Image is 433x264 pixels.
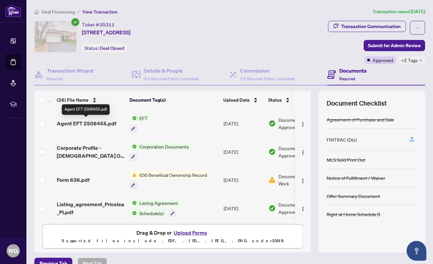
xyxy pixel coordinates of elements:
[298,175,308,185] button: Logo
[300,122,306,127] img: Logo
[144,76,198,81] span: 3/4 Required Fields Completed
[221,91,266,109] th: Upload Date
[129,210,137,217] img: Status Icon
[127,91,221,109] th: Document Tag(s)
[129,143,192,161] button: Status IconCorporation Documents
[415,25,420,30] span: ellipsis
[300,206,306,212] img: Logo
[57,176,90,184] span: Form 636.pdf
[278,201,319,215] span: Document Approved
[341,21,401,32] div: Transaction Communication
[57,200,124,216] span: Listing_agreement_Pricelea_Pl.pdf
[268,96,282,104] span: Status
[62,104,110,115] div: Agent EFT 2506455.pdf
[57,96,89,104] span: (26) File Name
[327,136,357,143] div: FINTRAC ID(s)
[129,199,137,207] img: Status Icon
[373,8,425,16] article: Transaction saved [DATE]
[401,56,418,64] span: +2 Tags
[129,199,181,217] button: Status IconListing AgreementStatus IconSchedule(s)
[144,67,198,75] h4: Details & People
[5,5,21,17] img: logo
[8,246,18,255] span: WG
[82,44,127,52] div: Status:
[47,237,299,245] p: Supported files include .PDF, .JPG, .JPEG, .PNG under 25 MB
[419,59,422,62] span: down
[129,143,137,150] img: Status Icon
[327,116,394,123] div: Agreement of Purchase and Sale
[82,28,130,36] span: [STREET_ADDRESS]
[266,91,322,109] th: Status
[327,156,365,163] div: MLS Sold Print Out
[223,96,250,104] span: Upload Date
[137,115,150,122] span: EFT
[129,171,137,179] img: Status Icon
[57,119,116,127] span: Agent EFT 2506455.pdf
[100,22,115,28] span: 35311
[43,224,303,249] span: Drag & Drop orUpload FormsSupported files include .PDF, .JPG, .JPEG, .PNG under25MB
[221,166,266,194] td: [DATE]
[300,150,306,155] img: Logo
[137,171,210,179] span: 636 Beneficial Ownership Record
[47,67,93,75] h4: Transaction Wizard
[298,118,308,129] button: Logo
[298,203,308,214] button: Logo
[221,194,266,222] td: [DATE]
[240,67,295,75] h4: Commission
[78,8,80,16] li: /
[137,143,192,150] span: Corporation Documents
[278,145,319,159] span: Document Approved
[269,205,276,212] img: Document Status
[407,241,426,261] button: Open asap
[35,21,76,52] img: IMG-W12041494_1.jpg
[57,144,124,160] span: Corporate Profile - [DEMOGRAPHIC_DATA] OF ALAXANDRIA THE [DEMOGRAPHIC_DATA][PERSON_NAME] AND [DEM...
[129,115,150,132] button: Status IconEFT
[137,199,181,207] span: Listing Agreement
[327,192,380,200] div: Offer Summary Document
[339,76,355,81] span: Required
[269,148,276,155] img: Document Status
[240,76,295,81] span: 2/2 Required Fields Completed
[300,178,306,183] img: Logo
[278,116,319,131] span: Document Approved
[364,40,425,51] button: Submit for Admin Review
[339,67,367,75] h4: Documents
[327,99,387,108] span: Document Checklist
[137,210,166,217] span: Schedule(s)
[172,228,209,237] button: Upload Forms
[136,228,209,237] span: Drag & Drop or
[82,9,118,15] span: View Transaction
[54,91,127,109] th: (26) File Name
[298,147,308,157] button: Logo
[82,21,115,28] div: Ticket #:
[269,176,276,183] img: Document Status
[221,109,266,138] td: [DATE]
[100,45,124,51] span: Deal Closed
[373,56,393,64] span: Approved
[221,138,266,166] td: [DATE]
[129,171,210,189] button: Status Icon636 Beneficial Ownership Record
[71,18,79,26] span: check-circle
[327,174,385,181] div: Notice of Fulfillment / Waiver
[327,211,380,218] div: Right at Home Schedule B
[328,21,406,32] button: Transaction Communication
[368,40,421,51] span: Submit for Admin Review
[129,115,137,122] img: Status Icon
[269,120,276,127] img: Document Status
[47,76,63,81] span: Required
[278,173,319,187] span: Document Needs Work
[34,10,39,14] span: home
[42,9,75,15] span: Deal Processing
